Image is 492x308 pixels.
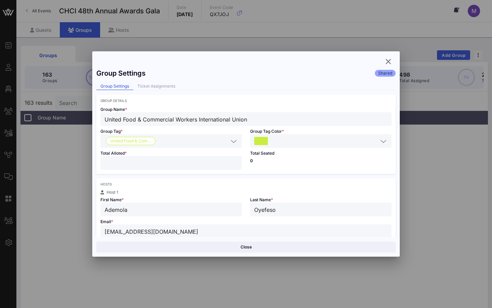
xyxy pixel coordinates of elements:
div: Shared [375,70,396,77]
span: United Food & Com… [110,137,151,145]
div: Hosts [100,182,392,186]
span: Group Tag [100,129,123,134]
span: Email [100,219,113,224]
div: Group Settings [96,69,146,77]
span: Group Name [100,107,127,112]
span: Group Tag Color [250,129,284,134]
span: Host 1 [107,190,118,195]
span: First Name [100,197,124,202]
div: Group Details [100,99,392,103]
span: Last Name [250,197,273,202]
span: Total Alloted [100,151,127,156]
div: Ticket Assignments [133,83,179,90]
span: Total Seated [250,151,274,156]
div: United Food & Commercial Workers International Union [100,134,242,148]
button: Close [96,242,396,253]
p: 0 [250,159,392,163]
